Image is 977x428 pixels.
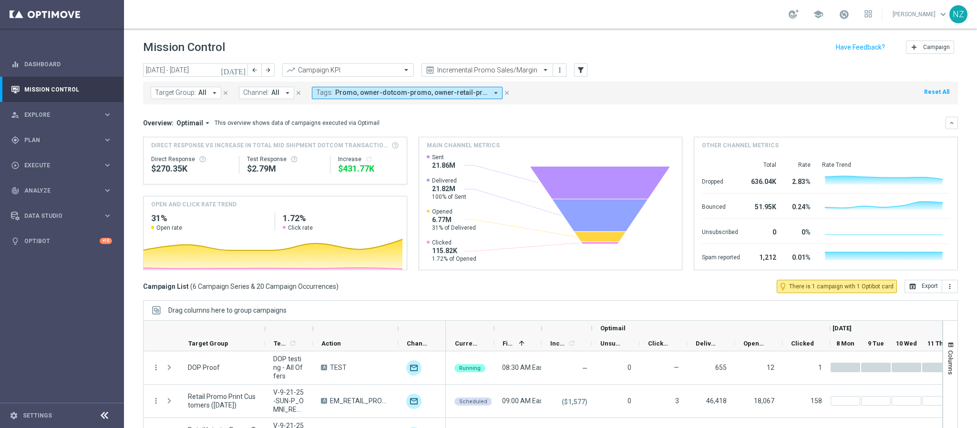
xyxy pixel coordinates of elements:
[151,213,267,224] h2: 31%
[743,340,766,347] span: Opened
[168,306,287,314] div: Row Groups
[574,63,587,77] button: filter_alt
[905,280,942,293] button: open_in_browser Export
[188,363,220,372] span: DOP Proof
[10,86,113,93] button: Mission Control
[909,283,916,290] i: open_in_browser
[11,77,112,102] div: Mission Control
[321,398,327,404] span: A
[715,364,727,371] span: 655
[221,66,247,74] i: [DATE]
[10,111,113,119] button: person_search Explore keyboard_arrow_right
[938,9,948,20] span: keyboard_arrow_down
[948,120,955,126] i: keyboard_arrow_down
[24,213,103,219] span: Data Studio
[152,363,160,372] i: more_vert
[11,161,103,170] div: Execute
[946,283,954,290] i: more_vert
[11,111,103,119] div: Explore
[751,161,776,169] div: Total
[219,63,248,78] button: [DATE]
[702,224,740,239] div: Unsubscribed
[706,397,727,405] span: 46,418
[289,339,297,347] i: refresh
[247,155,323,163] div: Test Response
[283,213,399,224] h2: 1.72%
[151,141,389,150] span: Direct Response VS Increase In Total Mid Shipment Dotcom Transaction Amount
[221,88,230,98] button: close
[432,224,476,232] span: 31% of Delivered
[905,282,958,290] multiple-options-button: Export to CSV
[144,351,446,385] div: Press SPACE to select this row.
[822,161,950,169] div: Rate Trend
[338,155,399,163] div: Increase
[836,340,854,347] span: 8 Mon
[502,364,655,371] span: 08:30 AM Eastern Time (New York) (UTC -04:00)
[295,90,302,96] i: close
[910,43,918,51] i: add
[210,89,219,97] i: arrow_drop_down
[321,340,341,347] span: Action
[406,360,422,376] img: Optimail
[294,88,303,98] button: close
[143,119,174,127] h3: Overview:
[11,111,20,119] i: person_search
[23,413,52,418] a: Settings
[949,5,967,23] div: NZ
[10,411,18,420] i: settings
[24,77,112,102] a: Mission Control
[702,249,740,264] div: Spam reported
[152,397,160,405] i: more_vert
[288,224,313,232] span: Click rate
[555,64,565,76] button: more_vert
[273,355,305,380] span: DOP testing - All Offers
[103,211,112,220] i: keyboard_arrow_right
[261,63,275,77] button: arrow_forward
[432,177,466,184] span: Delivered
[143,41,225,54] h1: Mission Control
[174,119,215,127] button: Optimail arrow_drop_down
[455,340,478,347] span: Current Status
[247,163,323,174] div: $2,793,332
[100,238,112,244] div: +10
[788,161,811,169] div: Rate
[251,67,258,73] i: arrow_back
[168,306,287,314] span: Drag columns here to group campaigns
[11,186,103,195] div: Analyze
[674,364,679,371] span: —
[627,364,631,371] span: 0
[767,364,774,371] span: 12
[556,66,564,74] i: more_vert
[10,61,113,68] div: equalizer Dashboard
[702,173,740,188] div: Dropped
[562,397,587,406] p: ($1,577)
[24,51,112,77] a: Dashboard
[283,89,292,97] i: arrow_drop_down
[365,155,373,163] i: refresh
[751,249,776,264] div: 1,212
[432,255,476,263] span: 1.72% of Opened
[751,224,776,239] div: 0
[243,89,269,97] span: Channel:
[11,237,20,245] i: lightbulb
[222,90,229,96] i: close
[927,340,947,347] span: 11 Thu
[818,364,822,371] span: 1
[648,340,671,347] span: Clicked & Responded
[286,65,296,75] i: trending_up
[600,325,626,332] span: Optimail
[702,141,779,150] h4: Other channel metrics
[24,163,103,168] span: Execute
[502,397,655,405] span: 09:00 AM Eastern Time (New York) (UTC -04:00)
[273,388,305,414] span: V-9-21-25-SUN-P_OMNI_RET_PRINT
[151,87,221,99] button: Target Group: All arrow_drop_down
[432,246,476,255] span: 115.82K
[11,136,20,144] i: gps_fixed
[103,110,112,119] i: keyboard_arrow_right
[454,397,492,406] colored-tag: Scheduled
[10,162,113,169] div: play_circle_outline Execute keyboard_arrow_right
[176,119,203,127] span: Optimail
[10,237,113,245] div: lightbulb Optibot +10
